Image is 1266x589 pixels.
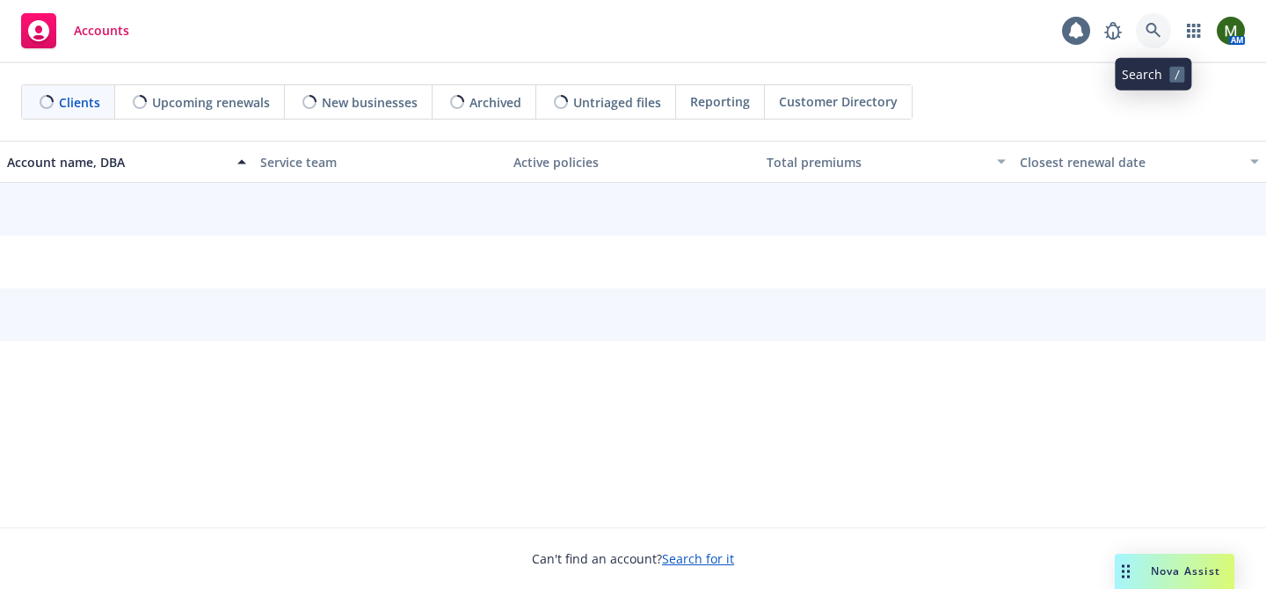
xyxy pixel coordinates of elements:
[1217,17,1245,45] img: photo
[7,153,227,171] div: Account name, DBA
[253,141,506,183] button: Service team
[1020,153,1240,171] div: Closest renewal date
[532,549,734,568] span: Can't find an account?
[1013,141,1266,183] button: Closest renewal date
[1115,554,1137,589] div: Drag to move
[59,93,100,112] span: Clients
[74,24,129,38] span: Accounts
[1136,13,1171,48] a: Search
[513,153,753,171] div: Active policies
[767,153,986,171] div: Total premiums
[469,93,521,112] span: Archived
[260,153,499,171] div: Service team
[779,92,898,111] span: Customer Directory
[322,93,418,112] span: New businesses
[1115,554,1234,589] button: Nova Assist
[760,141,1013,183] button: Total premiums
[152,93,270,112] span: Upcoming renewals
[1176,13,1211,48] a: Switch app
[690,92,750,111] span: Reporting
[662,550,734,567] a: Search for it
[1095,13,1131,48] a: Report a Bug
[506,141,760,183] button: Active policies
[1151,564,1220,578] span: Nova Assist
[14,6,136,55] a: Accounts
[573,93,661,112] span: Untriaged files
